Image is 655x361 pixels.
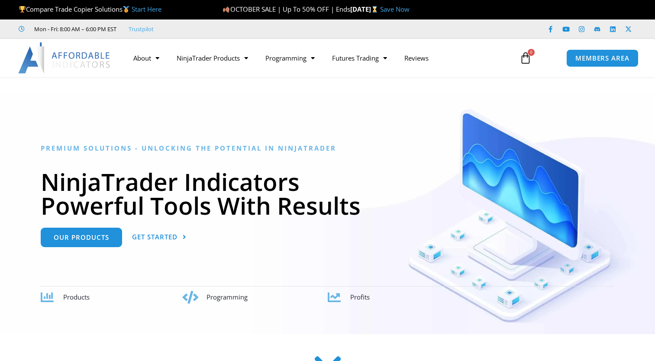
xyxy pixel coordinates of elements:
[528,49,535,56] span: 0
[125,48,168,68] a: About
[19,5,161,13] span: Compare Trade Copier Solutions
[32,24,116,34] span: Mon - Fri: 8:00 AM – 6:00 PM EST
[566,49,639,67] a: MEMBERS AREA
[223,5,350,13] span: OCTOBER SALE | Up To 50% OFF | Ends
[125,48,511,68] nav: Menu
[132,234,177,240] span: Get Started
[380,5,410,13] a: Save Now
[18,42,111,74] img: LogoAI | Affordable Indicators – NinjaTrader
[371,6,378,13] img: ⌛
[41,228,122,247] a: Our Products
[132,5,161,13] a: Start Here
[575,55,629,61] span: MEMBERS AREA
[207,293,248,301] span: Programming
[19,6,26,13] img: 🏆
[223,6,229,13] img: 🍂
[54,234,109,241] span: Our Products
[323,48,396,68] a: Futures Trading
[129,24,154,34] a: Trustpilot
[41,144,614,152] h6: Premium Solutions - Unlocking the Potential in NinjaTrader
[132,228,187,247] a: Get Started
[168,48,257,68] a: NinjaTrader Products
[63,293,90,301] span: Products
[396,48,437,68] a: Reviews
[257,48,323,68] a: Programming
[350,293,370,301] span: Profits
[41,170,614,217] h1: NinjaTrader Indicators Powerful Tools With Results
[350,5,380,13] strong: [DATE]
[123,6,129,13] img: 🥇
[507,45,545,71] a: 0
